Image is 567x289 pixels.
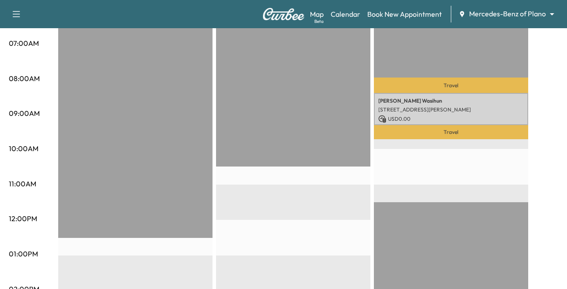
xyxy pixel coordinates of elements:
p: 01:00PM [9,248,38,259]
p: Travel [374,78,528,93]
a: Book New Appointment [367,9,442,19]
p: [PERSON_NAME] Wasihun [378,97,524,104]
p: USD 0.00 [378,115,524,123]
p: Travel [374,125,528,139]
p: 11:00AM [9,178,36,189]
p: 12:00PM [9,213,37,224]
a: Calendar [331,9,360,19]
p: [STREET_ADDRESS][PERSON_NAME] [378,106,524,113]
p: 09:00AM [9,108,40,119]
a: MapBeta [310,9,324,19]
p: 10:00AM [9,143,38,154]
span: Mercedes-Benz of Plano [469,9,546,19]
p: 07:00AM [9,38,39,48]
div: Beta [314,18,324,25]
p: 08:00AM [9,73,40,84]
img: Curbee Logo [262,8,305,20]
